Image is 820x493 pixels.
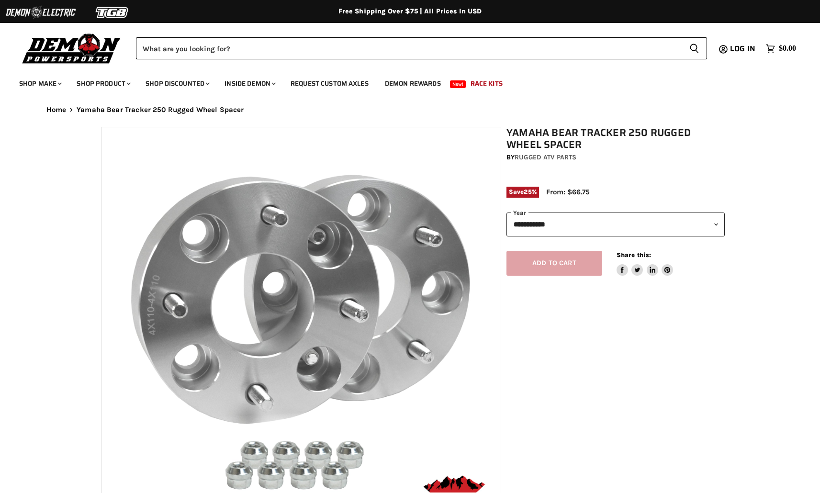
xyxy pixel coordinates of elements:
[617,251,674,276] aside: Share this:
[69,74,136,93] a: Shop Product
[546,188,590,196] span: From: $66.75
[77,106,244,114] span: Yamaha Bear Tracker 250 Rugged Wheel Spacer
[506,127,725,151] h1: Yamaha Bear Tracker 250 Rugged Wheel Spacer
[524,188,531,195] span: 25
[378,74,448,93] a: Demon Rewards
[506,152,725,163] div: by
[136,37,682,59] input: Search
[19,31,124,65] img: Demon Powersports
[136,37,707,59] form: Product
[450,80,466,88] span: New!
[46,106,67,114] a: Home
[726,45,761,53] a: Log in
[77,3,148,22] img: TGB Logo 2
[283,74,376,93] a: Request Custom Axles
[515,153,576,161] a: Rugged ATV Parts
[617,251,651,258] span: Share this:
[138,74,215,93] a: Shop Discounted
[682,37,707,59] button: Search
[5,3,77,22] img: Demon Electric Logo 2
[761,42,801,56] a: $0.00
[12,74,67,93] a: Shop Make
[27,7,793,16] div: Free Shipping Over $75 | All Prices In USD
[506,213,725,236] select: year
[779,44,796,53] span: $0.00
[217,74,281,93] a: Inside Demon
[27,106,793,114] nav: Breadcrumbs
[730,43,755,55] span: Log in
[506,187,539,197] span: Save %
[463,74,510,93] a: Race Kits
[12,70,794,93] ul: Main menu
